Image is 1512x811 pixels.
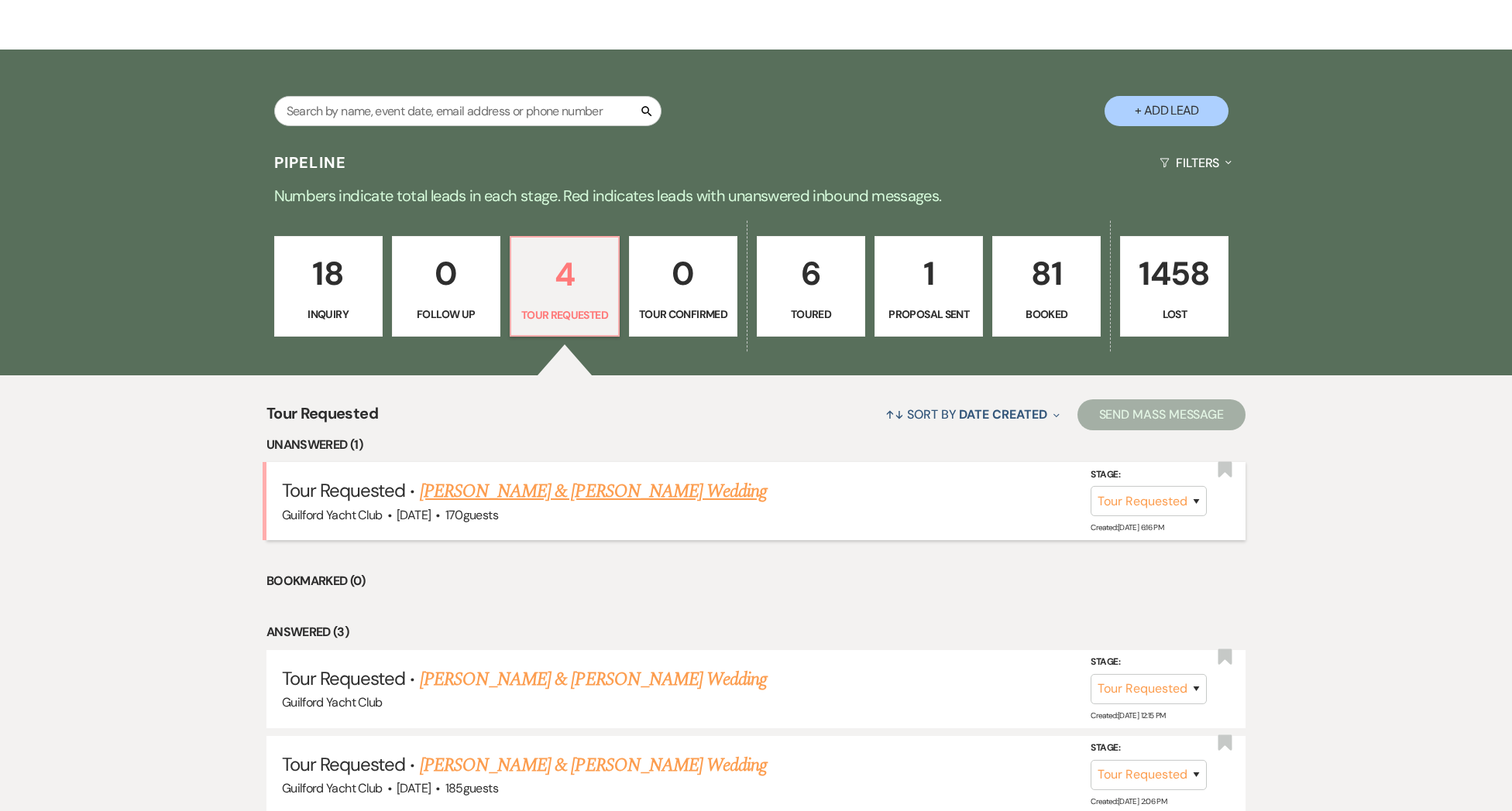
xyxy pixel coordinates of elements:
span: Date Created [959,406,1046,423]
p: Lost [1130,306,1218,323]
li: Unanswered (1) [266,435,1246,455]
a: 6Toured [757,236,865,337]
span: ↑↓ [885,406,904,423]
p: Tour Requested [521,306,609,323]
span: Created: [DATE] 6:16 PM [1091,522,1163,532]
span: Tour Requested [266,402,378,435]
p: Proposal Sent [885,306,973,323]
p: 1458 [1130,248,1218,299]
span: 185 guests [445,780,498,796]
p: Tour Confirmed [639,306,727,323]
span: [DATE] [397,507,431,523]
label: Stage: [1091,740,1207,757]
button: Sort By Date Created [879,394,1065,435]
p: 0 [402,248,490,299]
span: Tour Requested [282,478,406,502]
p: Follow Up [402,306,490,323]
label: Stage: [1091,467,1207,484]
button: + Add Lead [1105,96,1228,126]
p: Booked [1002,306,1091,323]
span: Guilford Yacht Club [282,507,383,523]
span: Created: [DATE] 12:15 PM [1091,710,1165,720]
p: 1 [885,248,973,299]
span: Tour Requested [282,666,406,690]
a: 0Follow Up [392,236,500,337]
span: [DATE] [397,780,431,796]
a: 1458Lost [1120,236,1228,337]
button: Send Mass Message [1077,399,1246,430]
span: Tour Requested [282,752,406,776]
p: Inquiry [284,306,373,323]
span: Created: [DATE] 2:06 PM [1091,796,1167,806]
input: Search by name, event date, email address or phone number [274,96,661,126]
li: Answered (3) [266,622,1246,642]
a: [PERSON_NAME] & [PERSON_NAME] Wedding [420,477,767,505]
h3: Pipeline [274,152,347,173]
label: Stage: [1091,654,1207,671]
p: 18 [284,248,373,299]
a: 1Proposal Sent [875,236,983,337]
a: 4Tour Requested [510,236,620,337]
a: 81Booked [992,236,1101,337]
p: 0 [639,248,727,299]
a: [PERSON_NAME] & [PERSON_NAME] Wedding [420,751,767,779]
p: 81 [1002,248,1091,299]
span: Guilford Yacht Club [282,780,383,796]
a: 0Tour Confirmed [629,236,737,337]
span: 170 guests [445,507,498,523]
button: Filters [1153,142,1238,183]
a: 18Inquiry [274,236,383,337]
span: Guilford Yacht Club [282,694,383,710]
a: [PERSON_NAME] & [PERSON_NAME] Wedding [420,666,767,693]
p: Numbers indicate total leads in each stage. Red indicates leads with unanswered inbound messages. [198,183,1314,208]
li: Bookmarked (0) [266,571,1246,591]
p: Toured [767,306,855,323]
p: 6 [767,248,855,299]
p: 4 [521,248,609,300]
